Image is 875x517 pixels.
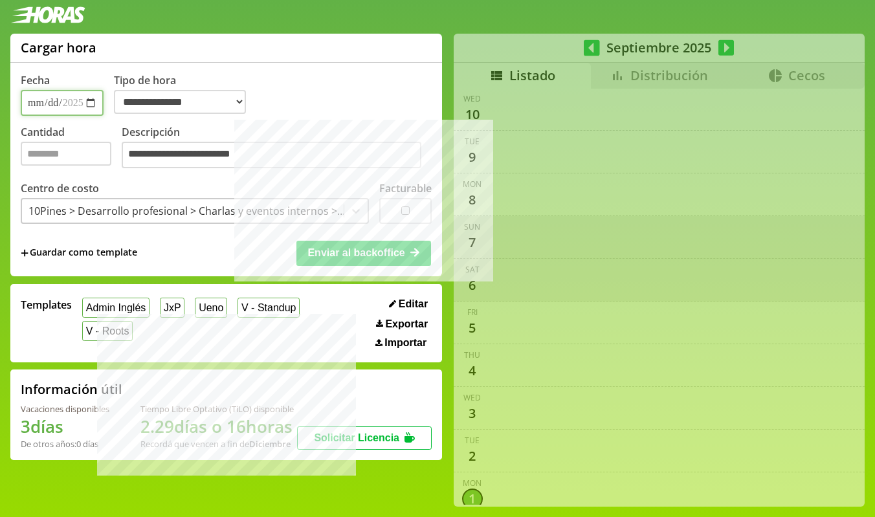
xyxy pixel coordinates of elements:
select: Tipo de hora [114,90,246,114]
button: Ueno [195,298,227,318]
button: V - Standup [238,298,300,318]
input: Cantidad [21,142,111,166]
div: Tiempo Libre Optativo (TiLO) disponible [140,403,294,415]
label: Descripción [122,125,432,172]
span: +Guardar como template [21,246,137,260]
span: Solicitar Licencia [314,432,399,443]
button: Admin Inglés [82,298,150,318]
textarea: Descripción [122,142,421,169]
label: Cantidad [21,125,122,172]
b: Diciembre [249,438,291,450]
h2: Información útil [21,380,122,398]
label: Tipo de hora [114,73,256,116]
span: Templates [21,298,72,312]
span: Exportar [385,318,428,330]
div: Recordá que vencen a fin de [140,438,294,450]
span: Editar [399,298,428,310]
label: Facturable [379,181,432,195]
img: logotipo [10,6,85,23]
div: 10Pines > Desarrollo profesional > Charlas y eventos internos > 10PinesConf 2025 > Preparacion de... [28,204,345,218]
h1: 2.29 días o 16 horas [140,415,294,438]
h1: Cargar hora [21,39,96,56]
div: Vacaciones disponibles [21,403,109,415]
span: + [21,246,28,260]
button: Solicitar Licencia [297,426,432,450]
button: V - Roots [82,321,133,341]
label: Centro de costo [21,181,99,195]
h1: 3 días [21,415,109,438]
label: Fecha [21,73,50,87]
button: Enviar al backoffice [296,241,431,265]
button: Exportar [372,318,432,331]
span: Importar [384,337,426,349]
button: JxP [160,298,184,318]
button: Editar [385,298,432,311]
div: De otros años: 0 días [21,438,109,450]
span: Enviar al backoffice [307,247,404,258]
